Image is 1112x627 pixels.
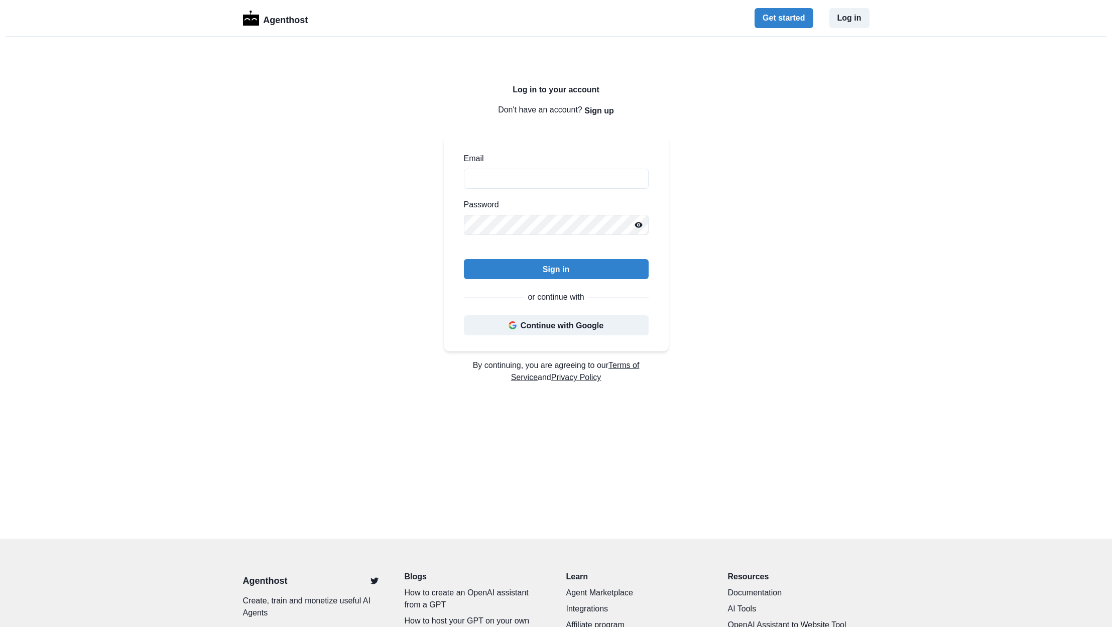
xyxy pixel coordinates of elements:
button: Sign up [584,100,614,120]
button: Log in [829,8,870,28]
a: Privacy Policy [551,373,601,382]
a: Integrations [566,603,708,615]
button: Continue with Google [464,315,649,335]
a: AI Tools [728,603,870,615]
a: Blogs [405,571,546,583]
p: Create, train and monetize useful AI Agents [243,595,385,619]
p: Agenthost [263,10,308,27]
label: Email [464,153,643,165]
button: Reveal password [629,215,649,235]
a: LogoAgenthost [243,10,308,27]
h2: Log in to your account [444,85,669,94]
button: Get started [755,8,813,28]
label: Password [464,199,643,211]
img: Logo [243,11,260,26]
a: Documentation [728,587,870,599]
a: Agenthost [243,574,288,588]
p: Learn [566,571,708,583]
a: Agent Marketplace [566,587,708,599]
a: How to create an OpenAI assistant from a GPT [405,587,546,611]
p: Resources [728,571,870,583]
p: By continuing, you are agreeing to our and [444,359,669,384]
p: or continue with [528,291,584,303]
a: Twitter [364,571,385,591]
button: Sign in [464,259,649,279]
p: Don't have an account? [444,100,669,120]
